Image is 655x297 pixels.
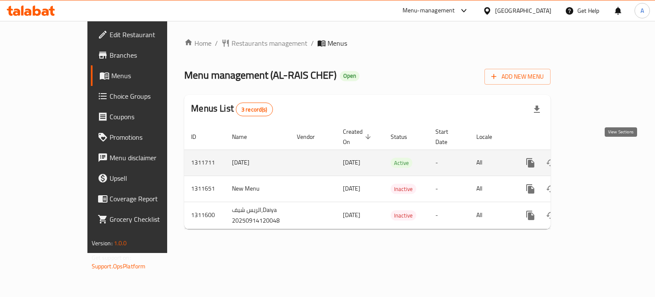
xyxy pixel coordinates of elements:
[470,150,513,176] td: All
[391,184,416,194] span: Inactive
[470,202,513,229] td: All
[91,106,197,127] a: Coupons
[520,205,541,226] button: more
[91,45,197,65] a: Branches
[391,211,416,221] span: Inactive
[391,158,412,168] span: Active
[110,214,190,224] span: Grocery Checklist
[92,252,131,263] span: Get support on:
[184,65,336,85] span: Menu management ( AL-RAIS CHEF )
[184,150,225,176] td: 1311711
[520,153,541,173] button: more
[91,24,197,45] a: Edit Restaurant
[91,86,197,106] a: Choice Groups
[184,38,551,48] nav: breadcrumb
[110,112,190,122] span: Coupons
[114,238,127,249] span: 1.0.0
[236,106,272,114] span: 3 record(s)
[327,38,347,48] span: Menus
[91,168,197,188] a: Upsell
[92,261,146,272] a: Support.OpsPlatform
[520,179,541,199] button: more
[232,38,307,48] span: Restaurants management
[484,69,551,85] button: Add New Menu
[91,209,197,229] a: Grocery Checklist
[184,124,609,229] table: enhanced table
[429,176,470,202] td: -
[403,6,455,16] div: Menu-management
[340,71,359,81] div: Open
[495,6,551,15] div: [GEOGRAPHIC_DATA]
[110,132,190,142] span: Promotions
[470,176,513,202] td: All
[191,132,207,142] span: ID
[110,173,190,183] span: Upsell
[297,132,326,142] span: Vendor
[391,132,418,142] span: Status
[641,6,644,15] span: A
[476,132,503,142] span: Locale
[232,132,258,142] span: Name
[225,150,290,176] td: [DATE]
[91,127,197,147] a: Promotions
[541,153,561,173] button: Change Status
[91,147,197,168] a: Menu disclaimer
[184,176,225,202] td: 1311651
[541,205,561,226] button: Change Status
[391,184,416,194] div: Inactive
[221,38,307,48] a: Restaurants management
[110,29,190,40] span: Edit Restaurant
[513,124,609,150] th: Actions
[110,194,190,204] span: Coverage Report
[110,50,190,60] span: Branches
[184,38,212,48] a: Home
[215,38,218,48] li: /
[491,71,544,82] span: Add New Menu
[527,99,547,120] div: Export file
[343,126,374,147] span: Created On
[340,72,359,79] span: Open
[541,179,561,199] button: Change Status
[91,188,197,209] a: Coverage Report
[191,102,272,116] h2: Menus List
[91,65,197,86] a: Menus
[435,126,459,147] span: Start Date
[429,202,470,229] td: -
[391,158,412,168] div: Active
[184,202,225,229] td: 1311600
[236,103,273,116] div: Total records count
[225,202,290,229] td: الريس شيف,Daiya 20250914120048
[429,150,470,176] td: -
[110,91,190,101] span: Choice Groups
[311,38,314,48] li: /
[92,238,113,249] span: Version:
[111,71,190,81] span: Menus
[343,157,360,168] span: [DATE]
[343,183,360,194] span: [DATE]
[225,176,290,202] td: New Menu
[110,153,190,163] span: Menu disclaimer
[343,209,360,221] span: [DATE]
